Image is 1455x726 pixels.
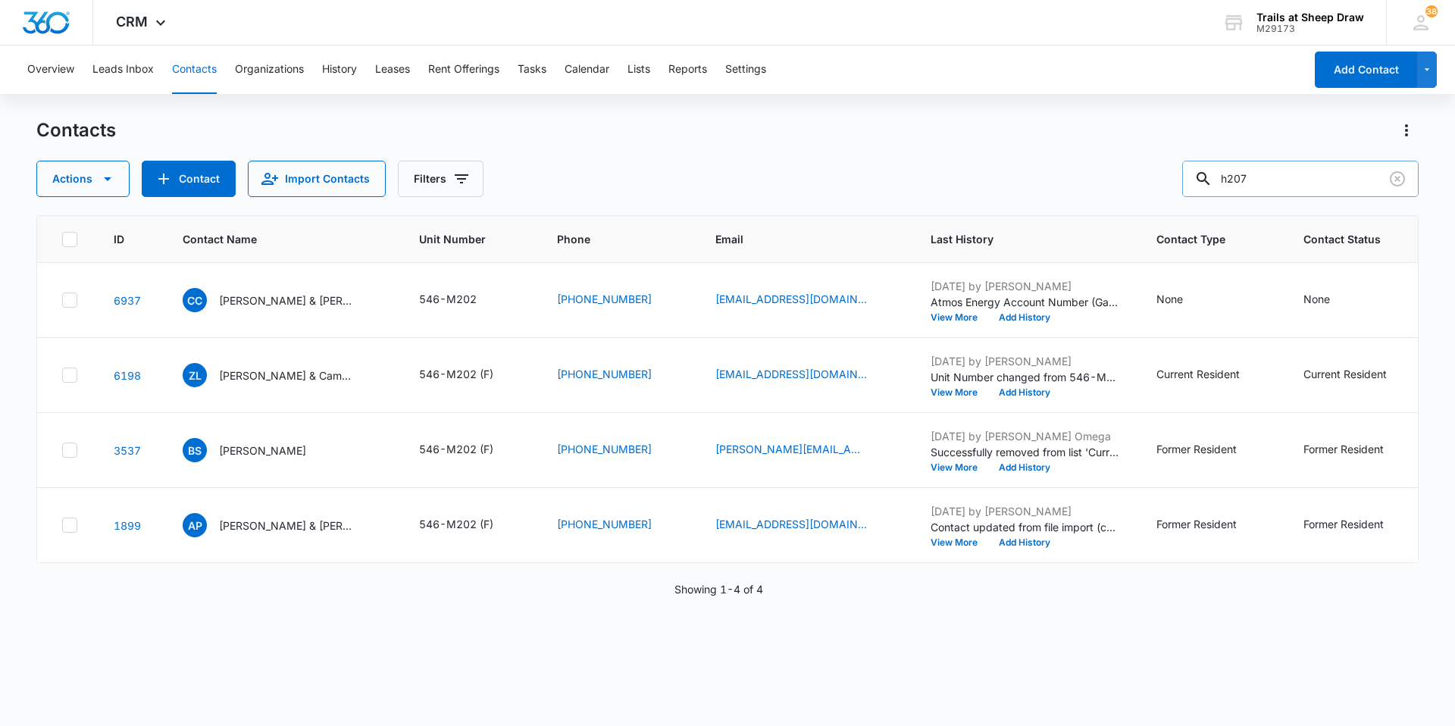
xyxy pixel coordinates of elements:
[219,293,355,308] p: [PERSON_NAME] & [PERSON_NAME]
[183,363,207,387] span: ZL
[557,441,679,459] div: Phone - (970) 302-3782 - Select to Edit Field
[1156,366,1267,384] div: Contact Type - Current Resident - Select to Edit Field
[27,45,74,94] button: Overview
[557,366,652,382] a: [PHONE_NUMBER]
[114,519,141,532] a: Navigate to contact details page for Amy Parrot & Zachary Tindell
[419,441,521,459] div: Unit Number - 546-M202 (F) - Select to Edit Field
[183,438,333,462] div: Contact Name - Benjamin Sjolander - Select to Edit Field
[419,441,493,457] div: 546-M202 (F)
[142,161,236,197] button: Add Contact
[715,231,872,247] span: Email
[1385,167,1410,191] button: Clear
[988,463,1061,472] button: Add History
[565,45,609,94] button: Calendar
[419,291,477,307] div: 546-M202
[183,513,207,537] span: AP
[931,369,1120,385] p: Unit Number changed from 546-M202 to 546-M202 (F).
[931,519,1120,535] p: Contact updated from file import (contacts-20231023195256.csv): --
[419,231,521,247] span: Unit Number
[1156,231,1245,247] span: Contact Type
[92,45,154,94] button: Leads Inbox
[219,368,355,383] p: [PERSON_NAME] & Camden Heep
[375,45,410,94] button: Leases
[931,463,988,472] button: View More
[219,443,306,458] p: [PERSON_NAME]
[114,294,141,307] a: Navigate to contact details page for Cole Congdon & Julie Abernathy
[1182,161,1419,197] input: Search Contacts
[931,388,988,397] button: View More
[1303,366,1414,384] div: Contact Status - Current Resident - Select to Edit Field
[1315,52,1417,88] button: Add Contact
[235,45,304,94] button: Organizations
[36,161,130,197] button: Actions
[114,444,141,457] a: Navigate to contact details page for Benjamin Sjolander
[1156,441,1264,459] div: Contact Type - Former Resident - Select to Edit Field
[557,441,652,457] a: [PHONE_NUMBER]
[1156,516,1237,532] div: Former Resident
[627,45,650,94] button: Lists
[931,353,1120,369] p: [DATE] by [PERSON_NAME]
[931,294,1120,310] p: Atmos Energy Account Number (Gas) changed to 3073225825.
[1303,231,1392,247] span: Contact Status
[1303,441,1384,457] div: Former Resident
[116,14,148,30] span: CRM
[419,291,504,309] div: Unit Number - 546-M202 - Select to Edit Field
[715,516,894,534] div: Email - AMYPARROTT13@BELLSOUTH.NET - Select to Edit Field
[674,581,763,597] p: Showing 1-4 of 4
[183,513,383,537] div: Contact Name - Amy Parrot & Zachary Tindell - Select to Edit Field
[1256,23,1364,34] div: account id
[557,291,652,307] a: [PHONE_NUMBER]
[1156,516,1264,534] div: Contact Type - Former Resident - Select to Edit Field
[1303,516,1384,532] div: Former Resident
[715,291,867,307] a: [EMAIL_ADDRESS][DOMAIN_NAME]
[419,516,493,532] div: 546-M202 (F)
[931,313,988,322] button: View More
[183,231,361,247] span: Contact Name
[248,161,386,197] button: Import Contacts
[988,313,1061,322] button: Add History
[988,388,1061,397] button: Add History
[1303,291,1330,307] div: None
[668,45,707,94] button: Reports
[183,438,207,462] span: BS
[419,516,521,534] div: Unit Number - 546-M202 (F) - Select to Edit Field
[1303,291,1357,309] div: Contact Status - None - Select to Edit Field
[1303,441,1411,459] div: Contact Status - Former Resident - Select to Edit Field
[419,366,493,382] div: 546-M202 (F)
[1394,118,1419,142] button: Actions
[518,45,546,94] button: Tasks
[931,538,988,547] button: View More
[1303,516,1411,534] div: Contact Status - Former Resident - Select to Edit Field
[1425,5,1438,17] span: 38
[931,503,1120,519] p: [DATE] by [PERSON_NAME]
[557,231,657,247] span: Phone
[931,231,1098,247] span: Last History
[557,516,652,532] a: [PHONE_NUMBER]
[172,45,217,94] button: Contacts
[114,369,141,382] a: Navigate to contact details page for Zoe Lawrence & Camden Heep
[1156,291,1183,307] div: None
[988,538,1061,547] button: Add History
[715,516,867,532] a: [EMAIL_ADDRESS][DOMAIN_NAME]
[1156,366,1240,382] div: Current Resident
[183,288,207,312] span: CC
[715,366,894,384] div: Email - zoelawrence04@gmail.com - Select to Edit Field
[428,45,499,94] button: Rent Offerings
[557,366,679,384] div: Phone - (303) 435-2287 - Select to Edit Field
[183,288,383,312] div: Contact Name - Cole Congdon & Julie Abernathy - Select to Edit Field
[1156,291,1210,309] div: Contact Type - None - Select to Edit Field
[931,278,1120,294] p: [DATE] by [PERSON_NAME]
[931,428,1120,444] p: [DATE] by [PERSON_NAME] Omega
[557,516,679,534] div: Phone - (985) 791-3349 - Select to Edit Field
[183,363,383,387] div: Contact Name - Zoe Lawrence & Camden Heep - Select to Edit Field
[931,444,1120,460] p: Successfully removed from list 'Current Residents '.
[1425,5,1438,17] div: notifications count
[557,291,679,309] div: Phone - (970) 902-0598 - Select to Edit Field
[715,441,867,457] a: [PERSON_NAME][EMAIL_ADDRESS][PERSON_NAME][DOMAIN_NAME]
[1256,11,1364,23] div: account name
[715,441,894,459] div: Email - benjamin.sjolander@gmail.com - Select to Edit Field
[419,366,521,384] div: Unit Number - 546-M202 (F) - Select to Edit Field
[1303,366,1387,382] div: Current Resident
[715,366,867,382] a: [EMAIL_ADDRESS][DOMAIN_NAME]
[1156,441,1237,457] div: Former Resident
